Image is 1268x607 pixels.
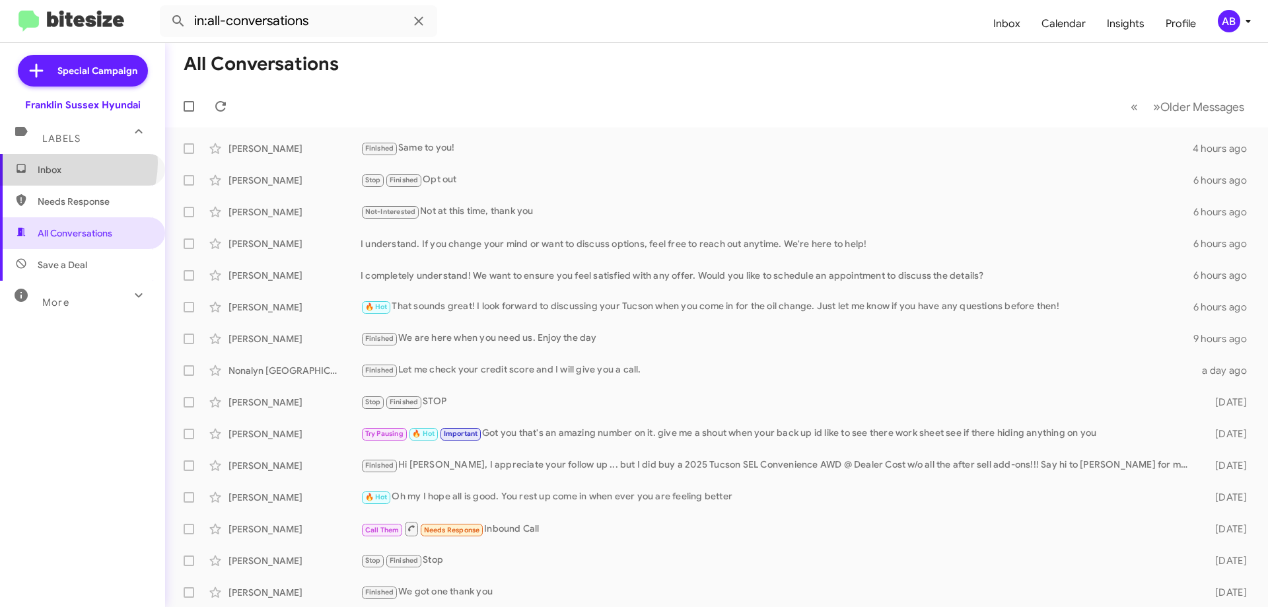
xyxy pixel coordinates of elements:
div: [DATE] [1194,459,1257,472]
div: 6 hours ago [1193,301,1257,314]
span: Needs Response [424,526,480,534]
div: Franklin Sussex Hyundai [25,98,141,112]
span: » [1153,98,1160,115]
a: Special Campaign [18,55,148,87]
span: Not-Interested [365,207,416,216]
div: Stop [361,553,1194,568]
div: 6 hours ago [1193,269,1257,282]
button: Previous [1123,93,1146,120]
span: Labels [42,133,81,145]
div: 4 hours ago [1193,142,1257,155]
div: [DATE] [1194,522,1257,536]
div: [PERSON_NAME] [229,237,361,250]
div: [PERSON_NAME] [229,396,361,409]
div: Nonalyn [GEOGRAPHIC_DATA] [229,364,361,377]
div: Hi [PERSON_NAME], I appreciate your follow up ... but I did buy a 2025 Tucson SEL Convenience AWD... [361,458,1194,473]
div: [PERSON_NAME] [229,174,361,187]
span: Save a Deal [38,258,87,271]
span: Special Campaign [57,64,137,77]
div: That sounds great! I look forward to discussing your Tucson when you come in for the oil change. ... [361,299,1193,314]
div: [PERSON_NAME] [229,142,361,155]
div: [DATE] [1194,586,1257,599]
div: Let me check your credit score and I will give you a call. [361,363,1194,378]
div: Oh my I hope all is good. You rest up come in when ever you are feeling better [361,489,1194,505]
span: Finished [390,176,419,184]
span: Call Them [365,526,400,534]
div: Got you that's an amazing number on it. give me a shout when your back up id like to see there wo... [361,426,1194,441]
div: I completely understand! We want to ensure you feel satisfied with any offer. Would you like to s... [361,269,1193,282]
div: 9 hours ago [1193,332,1257,345]
div: [PERSON_NAME] [229,205,361,219]
span: Stop [365,556,381,565]
div: Not at this time, thank you [361,204,1193,219]
span: Older Messages [1160,100,1244,114]
span: Important [444,429,478,438]
input: Search [160,5,437,37]
a: Insights [1096,5,1155,43]
button: Next [1145,93,1252,120]
span: Finished [365,588,394,596]
div: [PERSON_NAME] [229,554,361,567]
span: 🔥 Hot [365,493,388,501]
div: [PERSON_NAME] [229,427,361,441]
span: Stop [365,398,381,406]
div: [DATE] [1194,491,1257,504]
div: 6 hours ago [1193,205,1257,219]
a: Calendar [1031,5,1096,43]
div: We are here when you need us. Enjoy the day [361,331,1193,346]
div: Inbound Call [361,520,1194,537]
div: 6 hours ago [1193,237,1257,250]
div: 6 hours ago [1193,174,1257,187]
h1: All Conversations [184,54,339,75]
span: Finished [365,334,394,343]
span: Finished [365,461,394,470]
span: « [1131,98,1138,115]
span: More [42,297,69,308]
span: Needs Response [38,195,150,208]
span: Finished [365,366,394,375]
div: [DATE] [1194,554,1257,567]
div: [PERSON_NAME] [229,301,361,314]
span: Inbox [38,163,150,176]
div: We got one thank you [361,585,1194,600]
div: [PERSON_NAME] [229,269,361,282]
div: [PERSON_NAME] [229,586,361,599]
a: Inbox [983,5,1031,43]
span: Stop [365,176,381,184]
a: Profile [1155,5,1207,43]
div: Opt out [361,172,1193,188]
span: Finished [365,144,394,153]
div: [PERSON_NAME] [229,332,361,345]
nav: Page navigation example [1123,93,1252,120]
div: STOP [361,394,1194,410]
div: [PERSON_NAME] [229,522,361,536]
div: Same to you! [361,141,1193,156]
div: [PERSON_NAME] [229,459,361,472]
div: [DATE] [1194,396,1257,409]
span: Finished [390,398,419,406]
div: a day ago [1194,364,1257,377]
span: Finished [390,556,419,565]
button: AB [1207,10,1253,32]
div: AB [1218,10,1240,32]
span: Try Pausing [365,429,404,438]
div: [PERSON_NAME] [229,491,361,504]
div: [DATE] [1194,427,1257,441]
div: I understand. If you change your mind or want to discuss options, feel free to reach out anytime.... [361,237,1193,250]
span: 🔥 Hot [365,303,388,311]
span: All Conversations [38,227,112,240]
span: 🔥 Hot [412,429,435,438]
